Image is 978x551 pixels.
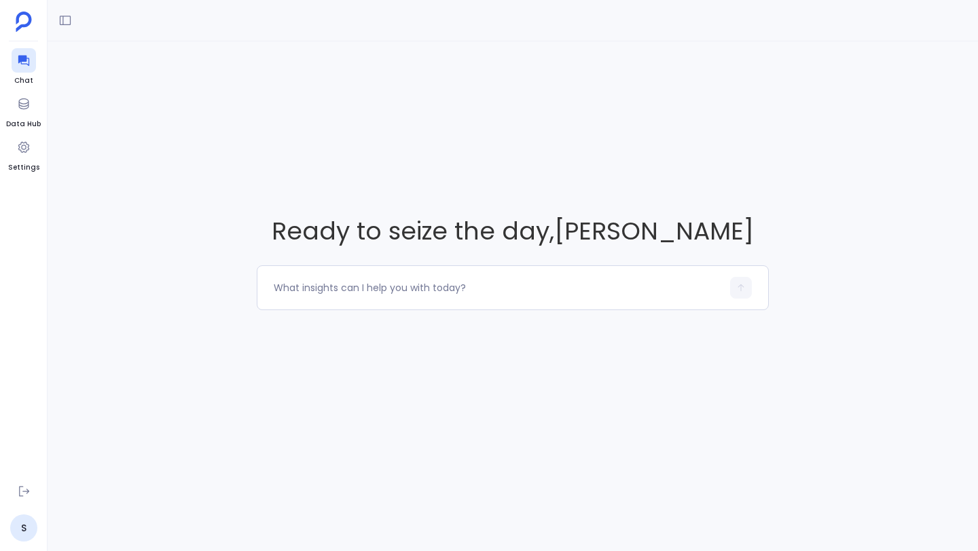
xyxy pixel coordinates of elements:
a: S [10,514,37,541]
span: Settings [8,162,39,173]
span: Ready to seize the day , [PERSON_NAME] [257,214,769,248]
a: Data Hub [6,92,41,130]
span: Chat [12,75,36,86]
img: petavue logo [16,12,32,32]
a: Settings [8,135,39,173]
span: Data Hub [6,119,41,130]
a: Chat [12,48,36,86]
